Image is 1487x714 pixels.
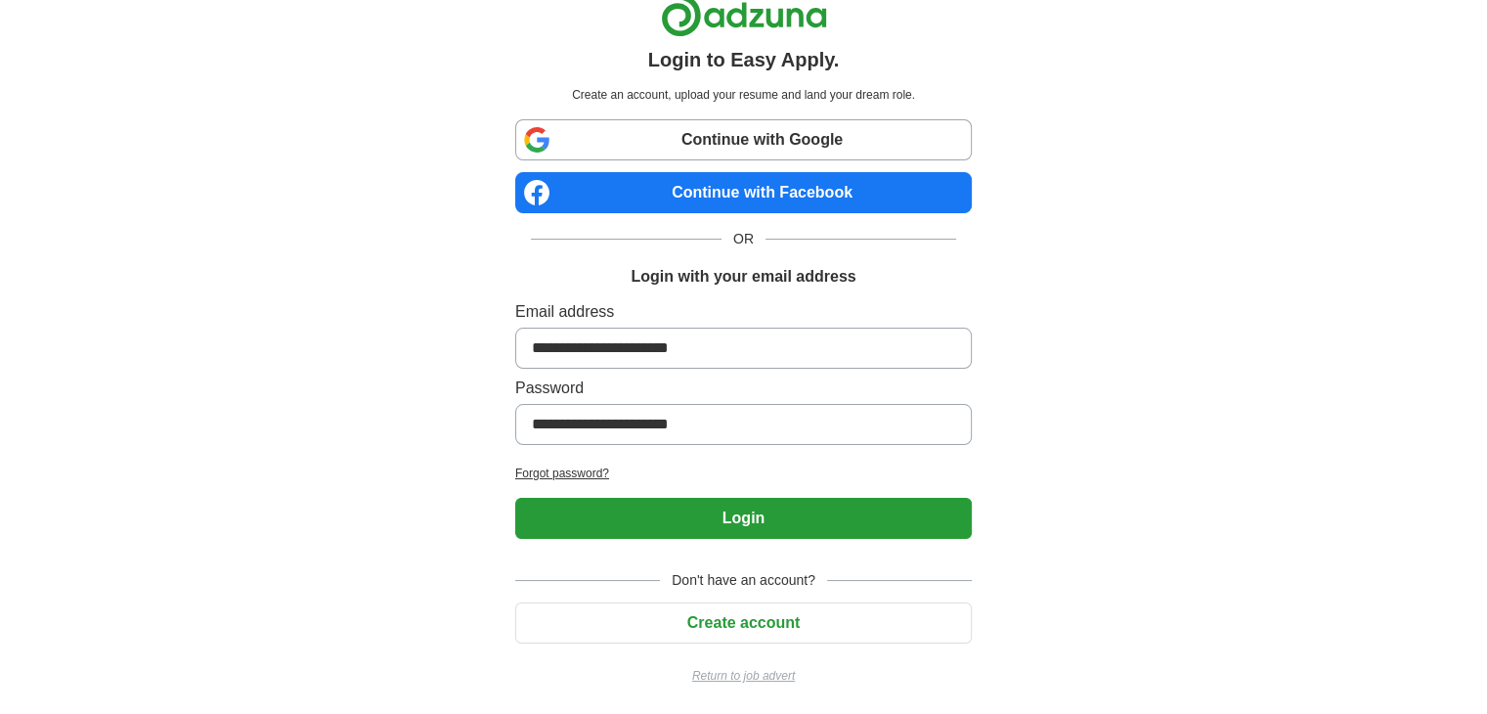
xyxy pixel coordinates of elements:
[648,45,840,74] h1: Login to Easy Apply.
[515,465,972,482] a: Forgot password?
[515,667,972,685] a: Return to job advert
[515,614,972,631] a: Create account
[660,570,827,591] span: Don't have an account?
[515,172,972,213] a: Continue with Facebook
[515,300,972,324] label: Email address
[519,86,968,104] p: Create an account, upload your resume and land your dream role.
[722,229,765,249] span: OR
[515,602,972,644] button: Create account
[515,498,972,539] button: Login
[515,119,972,160] a: Continue with Google
[515,377,972,400] label: Password
[631,265,855,289] h1: Login with your email address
